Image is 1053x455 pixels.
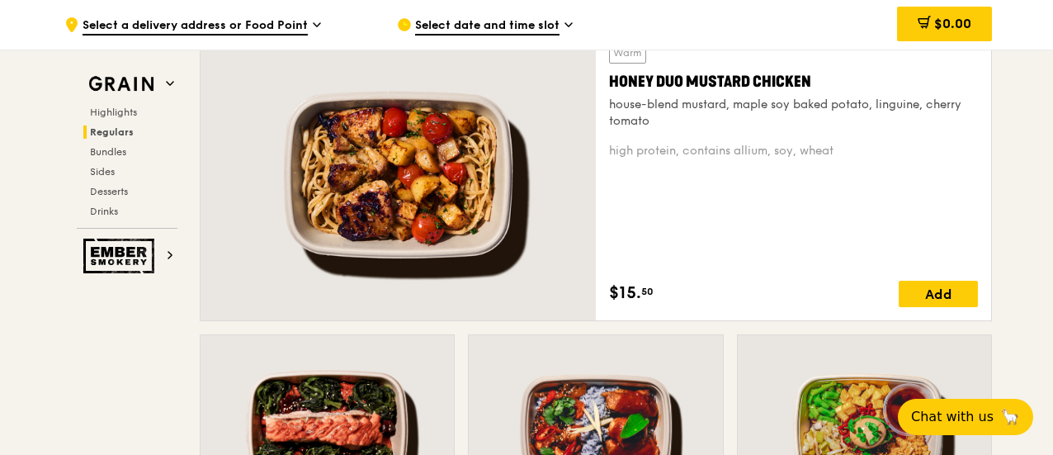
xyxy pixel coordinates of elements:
span: Regulars [90,126,134,138]
span: Sides [90,166,115,178]
span: $15. [609,281,641,306]
span: Chat with us [911,407,994,427]
span: 50 [641,285,654,298]
span: Desserts [90,186,128,197]
span: Drinks [90,206,118,217]
img: Grain web logo [83,69,159,99]
span: 🦙 [1000,407,1020,427]
span: Select date and time slot [415,17,560,36]
span: Highlights [90,107,137,118]
button: Chat with us🦙 [898,399,1033,435]
div: house-blend mustard, maple soy baked potato, linguine, cherry tomato [609,97,978,130]
div: Honey Duo Mustard Chicken [609,70,978,93]
span: Bundles [90,146,126,158]
div: Add [899,281,978,307]
span: $0.00 [934,16,971,31]
img: Ember Smokery web logo [83,239,159,273]
div: Warm [609,42,646,64]
div: high protein, contains allium, soy, wheat [609,143,978,159]
span: Select a delivery address or Food Point [83,17,308,36]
